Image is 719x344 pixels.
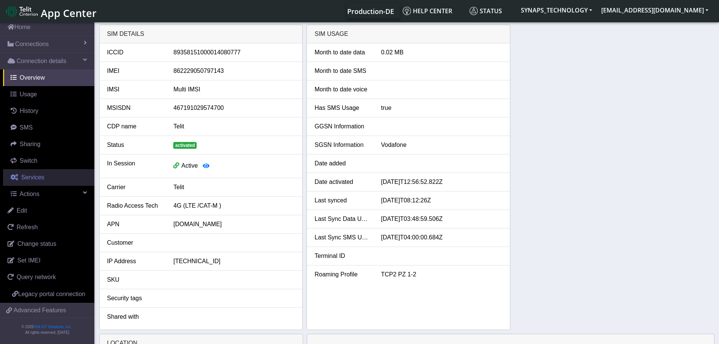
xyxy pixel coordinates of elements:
div: Shared with [102,312,168,321]
a: Usage [3,86,94,103]
img: knowledge.svg [403,7,411,15]
div: Month to date data [309,48,375,57]
span: Connection details [17,57,66,66]
div: Multi IMSI [168,85,300,94]
span: Help center [403,7,452,15]
span: Production-DE [347,7,394,16]
div: SIM details [100,25,303,43]
span: Usage [20,91,37,97]
div: Telit [168,183,300,192]
div: 862229050797143 [168,66,300,76]
button: View session details [198,159,214,173]
div: Terminal ID [309,251,375,261]
span: Change status [17,241,56,247]
div: IP Address [102,257,168,266]
a: Your current platform instance [347,3,394,19]
div: IMSI [102,85,168,94]
span: App Center [41,6,97,20]
div: [DATE]T04:00:00.684Z [375,233,508,242]
div: Status [102,140,168,150]
a: Services [3,169,94,186]
div: IMEI [102,66,168,76]
div: Last Sync SMS Usage [309,233,375,242]
div: MSISDN [102,103,168,113]
button: [EMAIL_ADDRESS][DOMAIN_NAME] [597,3,713,17]
img: logo-telit-cinterion-gw-new.png [6,5,38,17]
span: Advanced Features [14,306,66,315]
span: activated [173,142,197,149]
span: Edit [17,207,27,214]
div: SGSN Information [309,140,375,150]
span: Switch [20,157,37,164]
div: [DATE]T08:12:26Z [375,196,508,205]
span: History [20,108,38,114]
div: 0.02 MB [375,48,508,57]
a: Status [467,3,516,19]
div: 89358151000014080777 [168,48,300,57]
div: [DATE]T12:56:52.822Z [375,177,508,187]
div: Carrier [102,183,168,192]
div: Telit [168,122,300,131]
a: Sharing [3,136,94,153]
div: Radio Access Tech [102,201,168,210]
a: Actions [3,186,94,202]
span: Query network [17,274,56,280]
div: SKU [102,275,168,284]
span: Sharing [20,141,40,147]
div: [TECHNICAL_ID] [168,257,300,266]
span: SMS [20,124,33,131]
div: Has SMS Usage [309,103,375,113]
span: Actions [20,191,39,197]
a: SMS [3,119,94,136]
div: CDP name [102,122,168,131]
span: Set IMEI [17,257,40,264]
div: Month to date SMS [309,66,375,76]
div: [DOMAIN_NAME] [168,220,300,229]
div: Last Sync Data Usage [309,214,375,224]
div: Roaming Profile [309,270,375,279]
div: Date activated [309,177,375,187]
button: SYNAPS_TECHNOLOGY [516,3,597,17]
span: Services [21,174,44,180]
a: App Center [6,3,95,19]
a: Help center [400,3,467,19]
div: Vodafone [375,140,508,150]
div: TCP2 PZ 1-2 [375,270,508,279]
div: Month to date voice [309,85,375,94]
a: History [3,103,94,119]
div: 467191029574700 [168,103,300,113]
div: ICCID [102,48,168,57]
span: Legacy portal connection [18,291,85,297]
div: SIM Usage [307,25,510,43]
div: true [375,103,508,113]
span: Status [470,7,502,15]
a: Switch [3,153,94,169]
div: Date added [309,159,375,168]
div: Customer [102,238,168,247]
a: Overview [3,69,94,86]
a: Telit IoT Solutions, Inc. [34,325,72,329]
div: Last synced [309,196,375,205]
div: [DATE]T03:48:59.506Z [375,214,508,224]
img: status.svg [470,7,478,15]
div: 4G (LTE /CAT-M ) [168,201,300,210]
div: APN [102,220,168,229]
span: Refresh [17,224,38,230]
span: Active [181,162,198,169]
div: In Session [102,159,168,173]
div: Security tags [102,294,168,303]
span: Connections [15,40,49,49]
span: Overview [20,74,45,81]
div: GGSN Information [309,122,375,131]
